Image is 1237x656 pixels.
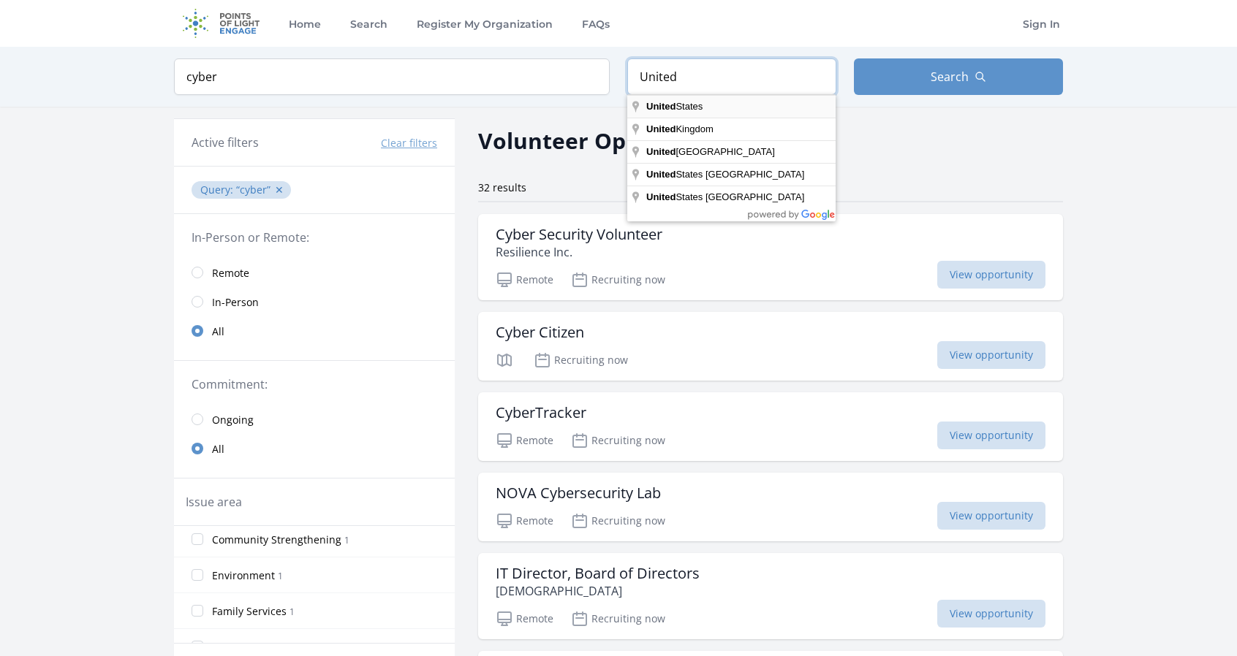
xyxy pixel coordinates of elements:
span: Ongoing [212,413,254,427]
input: Keyword [174,58,610,95]
span: United [646,169,676,180]
a: All [174,316,455,346]
a: IT Director, Board of Directors [DEMOGRAPHIC_DATA] Remote Recruiting now View opportunity [478,553,1063,639]
span: All [212,442,224,457]
h3: Cyber Citizen [496,324,584,341]
span: View opportunity [937,341,1045,369]
span: Remote [212,266,249,281]
input: Community Strengthening 1 [192,533,203,545]
span: View opportunity [937,422,1045,449]
a: Remote [174,258,455,287]
a: NOVA Cybersecurity Lab Remote Recruiting now View opportunity [478,473,1063,541]
legend: Issue area [186,493,242,511]
span: States [GEOGRAPHIC_DATA] [646,169,806,180]
span: In-Person [212,295,259,310]
p: Recruiting now [571,610,665,628]
span: Search [931,68,969,85]
span: Query : [200,183,236,197]
span: [GEOGRAPHIC_DATA] [646,146,777,157]
span: States [GEOGRAPHIC_DATA] [646,191,806,202]
span: View opportunity [937,261,1045,289]
p: Remote [496,610,553,628]
h2: Volunteer Opportunities [478,124,749,157]
a: CyberTracker Remote Recruiting now View opportunity [478,392,1063,461]
h3: NOVA Cybersecurity Lab [496,484,661,502]
span: Kingdom [646,123,716,134]
a: Cyber Citizen Recruiting now View opportunity [478,312,1063,381]
h3: Active filters [192,134,259,151]
p: Remote [496,512,553,530]
h3: CyberTracker [496,404,586,422]
span: All [212,324,224,339]
span: United [646,191,676,202]
button: ✕ [275,183,284,197]
q: cyber [236,183,271,197]
span: 1 [290,606,295,618]
span: United [646,101,676,112]
span: 1 [278,570,283,582]
p: Resilience Inc. [496,243,662,261]
a: Cyber Security Volunteer Resilience Inc. Remote Recruiting now View opportunity [478,214,1063,300]
span: View opportunity [937,600,1045,628]
input: Health & Wellness 1 [192,641,203,652]
button: Search [854,58,1063,95]
a: Ongoing [174,405,455,434]
input: Location [627,58,836,95]
h3: IT Director, Board of Directors [496,565,700,582]
span: 1 [344,534,349,546]
span: United [646,123,676,134]
p: [DEMOGRAPHIC_DATA] [496,582,700,600]
button: Clear filters [381,136,437,150]
p: Recruiting now [571,271,665,289]
p: Recruiting now [534,351,628,369]
span: Community Strengthening [212,533,341,547]
p: Recruiting now [571,432,665,449]
span: View opportunity [937,502,1045,530]
input: Environment 1 [192,569,203,581]
span: 32 results [478,180,526,194]
span: Family Services [212,604,287,619]
p: Remote [496,432,553,449]
legend: Commitment: [192,375,437,393]
h3: Cyber Security Volunteer [496,226,662,243]
legend: In-Person or Remote: [192,229,437,246]
span: Environment [212,568,275,583]
span: United [646,146,676,157]
input: Family Services 1 [192,605,203,617]
span: States [646,101,705,112]
a: In-Person [174,287,455,316]
span: Health & Wellness [212,640,301,655]
span: 1 [304,641,309,654]
p: Remote [496,271,553,289]
p: Recruiting now [571,512,665,530]
a: All [174,434,455,463]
